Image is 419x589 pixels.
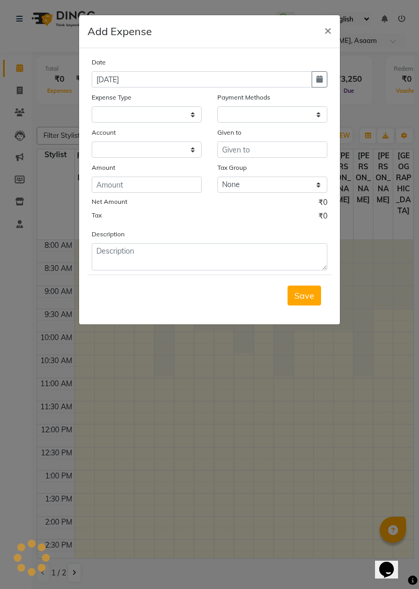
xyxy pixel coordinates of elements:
span: × [324,22,332,38]
label: Expense Type [92,93,131,102]
label: Amount [92,163,115,172]
span: ₹0 [318,197,327,211]
h5: Add Expense [87,24,152,39]
button: Close [316,15,340,45]
label: Date [92,58,106,67]
label: Description [92,230,125,239]
label: Tax [92,211,102,220]
input: Amount [92,177,202,193]
button: Save [288,286,321,306]
label: Net Amount [92,197,127,206]
label: Payment Methods [217,93,270,102]
span: Save [294,290,314,301]
iframe: chat widget [375,547,409,579]
label: Account [92,128,116,137]
label: Tax Group [217,163,247,172]
span: ₹0 [318,211,327,224]
label: Given to [217,128,241,137]
input: Given to [217,141,327,158]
